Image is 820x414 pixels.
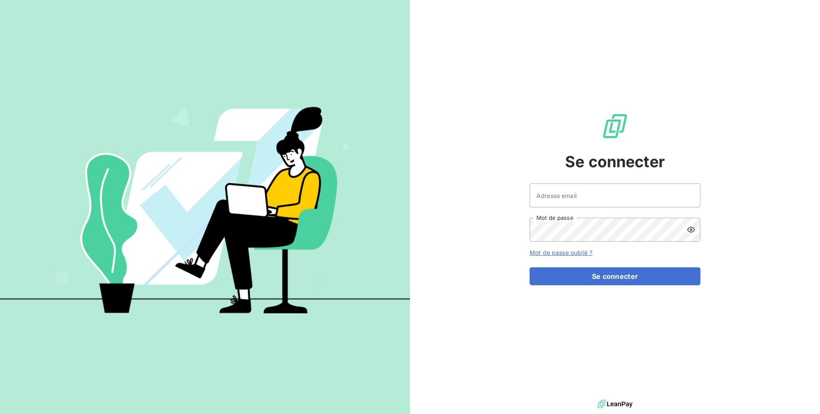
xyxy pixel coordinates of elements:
img: logo [597,398,633,411]
a: Mot de passe oublié ? [530,249,592,256]
input: placeholder [530,183,700,207]
span: Se connecter [565,150,665,173]
button: Se connecter [530,267,700,285]
img: Logo LeanPay [601,112,629,140]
